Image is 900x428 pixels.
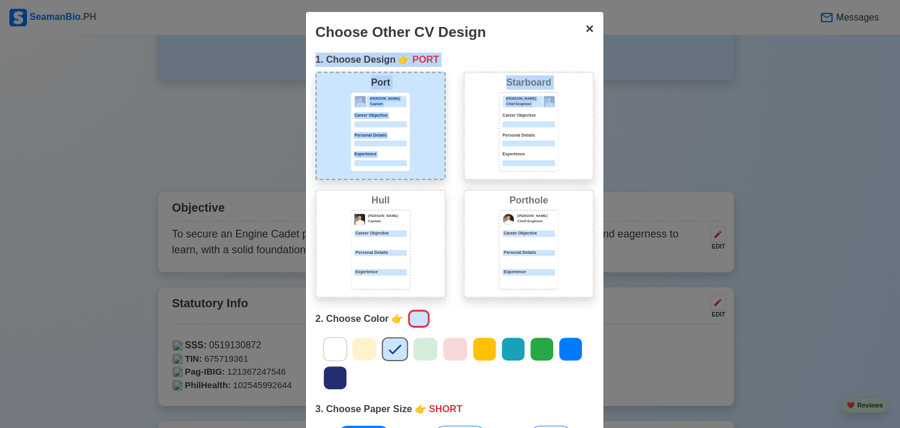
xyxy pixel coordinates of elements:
p: Personal Details [354,132,407,138]
div: Starboard [467,75,590,89]
div: Choose Other CV Design [315,22,486,43]
p: Captain [370,101,406,107]
p: Career Objective [354,113,407,119]
p: Chief Engineer [506,101,542,107]
p: Chief Engineer [517,219,555,224]
div: Port [319,75,442,89]
div: 2. Choose Color [315,307,594,330]
p: [PERSON_NAME] [368,213,407,219]
p: [PERSON_NAME] [506,96,542,101]
p: [PERSON_NAME] [370,96,406,101]
span: point [391,311,403,325]
p: Personal Details [502,132,555,138]
p: Personal Details [354,250,407,256]
span: point [398,53,410,67]
div: Porthole [467,193,590,207]
span: × [585,21,594,37]
p: Experience [502,151,555,158]
span: PORT [412,53,438,67]
p: [PERSON_NAME] [517,213,555,219]
p: Career Objective [502,113,555,119]
p: Career Objective [354,230,407,237]
div: Experience [502,269,555,276]
div: 3. Choose Paper Size [315,402,594,416]
div: Career Objective [502,230,555,237]
span: point [414,402,426,416]
div: Personal Details [502,250,555,256]
div: Hull [319,193,442,207]
p: Experience [354,269,407,276]
p: Captain [368,219,407,224]
span: SHORT [428,402,462,416]
p: Experience [354,151,407,158]
div: 1. Choose Design [315,53,594,67]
